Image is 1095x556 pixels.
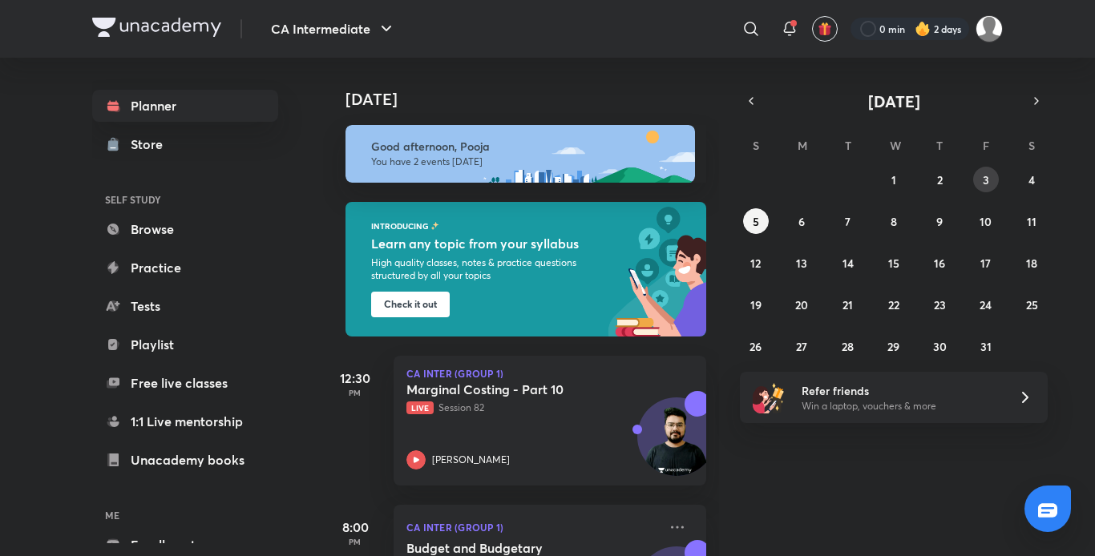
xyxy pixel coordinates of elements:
[1027,214,1036,229] abbr: October 11, 2025
[371,256,578,282] p: High quality classes, notes & practice questions structured by all your topics
[92,128,278,160] a: Store
[936,138,943,153] abbr: Thursday
[1019,208,1044,234] button: October 11, 2025
[92,18,221,41] a: Company Logo
[92,186,278,213] h6: SELF STUDY
[92,290,278,322] a: Tests
[92,328,278,361] a: Playlist
[750,339,762,354] abbr: October 26, 2025
[980,339,992,354] abbr: October 31, 2025
[796,339,807,354] abbr: October 27, 2025
[638,406,715,483] img: Avatar
[980,214,992,229] abbr: October 10, 2025
[973,208,999,234] button: October 10, 2025
[371,155,681,168] p: You have 2 events [DATE]
[789,250,814,276] button: October 13, 2025
[753,138,759,153] abbr: Sunday
[371,234,582,253] h5: Learn any topic from your syllabus
[131,135,172,154] div: Store
[1028,138,1035,153] abbr: Saturday
[835,292,861,317] button: October 21, 2025
[845,214,851,229] abbr: October 7, 2025
[1019,292,1044,317] button: October 25, 2025
[933,339,947,354] abbr: October 30, 2025
[891,214,897,229] abbr: October 8, 2025
[789,333,814,359] button: October 27, 2025
[881,333,907,359] button: October 29, 2025
[753,381,785,413] img: referral
[812,16,838,42] button: avatar
[798,214,805,229] abbr: October 6, 2025
[845,138,851,153] abbr: Tuesday
[842,339,854,354] abbr: October 28, 2025
[881,208,907,234] button: October 8, 2025
[743,208,769,234] button: October 5, 2025
[802,399,999,413] p: Win a laptop, vouchers & more
[323,518,387,537] h5: 8:00
[927,333,952,359] button: October 30, 2025
[842,256,854,271] abbr: October 14, 2025
[323,388,387,397] p: PM
[980,297,992,312] abbr: October 24, 2025
[92,405,278,437] a: 1:1 Live mentorship
[1019,167,1044,192] button: October 4, 2025
[753,214,759,229] abbr: October 5, 2025
[92,444,278,476] a: Unacademy books
[868,91,920,112] span: [DATE]
[888,297,899,312] abbr: October 22, 2025
[750,297,762,312] abbr: October 19, 2025
[743,333,769,359] button: October 26, 2025
[915,21,931,37] img: streak
[835,250,861,276] button: October 14, 2025
[261,13,406,45] button: CA Intermediate
[1019,250,1044,276] button: October 18, 2025
[976,15,1003,42] img: Pooja Rajput
[973,250,999,276] button: October 17, 2025
[323,369,387,388] h5: 12:30
[743,292,769,317] button: October 19, 2025
[983,172,989,187] abbr: October 3, 2025
[92,252,278,284] a: Practice
[743,250,769,276] button: October 12, 2025
[406,401,658,415] p: Session 82
[842,297,853,312] abbr: October 21, 2025
[802,382,999,399] h6: Refer friends
[934,297,946,312] abbr: October 23, 2025
[92,213,278,245] a: Browse
[750,256,761,271] abbr: October 12, 2025
[927,250,952,276] button: October 16, 2025
[406,381,606,397] h5: Marginal Costing - Part 10
[406,518,658,537] p: CA Inter (Group 1)
[890,138,901,153] abbr: Wednesday
[927,167,952,192] button: October 2, 2025
[891,172,896,187] abbr: October 1, 2025
[983,138,989,153] abbr: Friday
[796,256,807,271] abbr: October 13, 2025
[927,292,952,317] button: October 23, 2025
[371,292,450,317] button: Check it out
[92,367,278,399] a: Free live classes
[881,250,907,276] button: October 15, 2025
[934,256,945,271] abbr: October 16, 2025
[881,292,907,317] button: October 22, 2025
[1026,297,1038,312] abbr: October 25, 2025
[927,208,952,234] button: October 9, 2025
[92,18,221,37] img: Company Logo
[371,221,429,231] p: INTRODUCING
[762,90,1025,112] button: [DATE]
[835,333,861,359] button: October 28, 2025
[371,139,681,154] h6: Good afternoon, Pooja
[432,453,510,467] p: [PERSON_NAME]
[936,214,943,229] abbr: October 9, 2025
[323,537,387,546] p: PM
[92,502,278,529] h6: ME
[881,167,907,192] button: October 1, 2025
[973,333,999,359] button: October 31, 2025
[798,138,807,153] abbr: Monday
[973,292,999,317] button: October 24, 2025
[795,297,808,312] abbr: October 20, 2025
[345,125,695,183] img: afternoon
[818,22,832,36] img: avatar
[888,256,899,271] abbr: October 15, 2025
[430,221,439,231] img: feature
